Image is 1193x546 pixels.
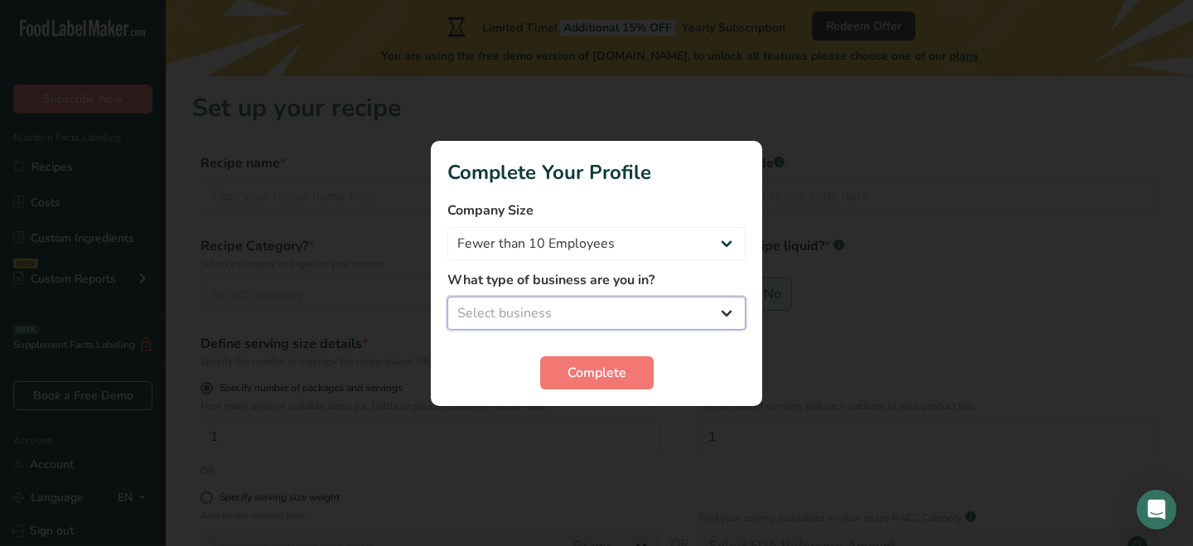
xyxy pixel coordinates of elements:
[447,157,746,187] h1: Complete Your Profile
[1137,490,1176,529] div: Open Intercom Messenger
[447,270,746,290] label: What type of business are you in?
[568,363,626,383] span: Complete
[447,201,746,220] label: Company Size
[540,356,654,389] button: Complete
